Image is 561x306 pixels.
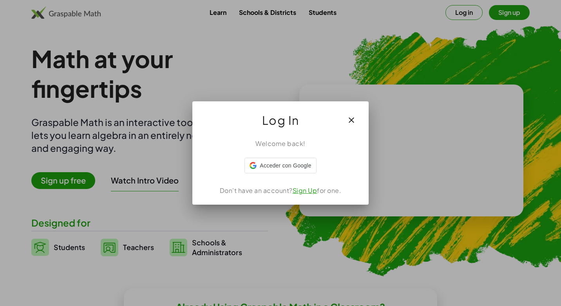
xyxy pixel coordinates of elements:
a: Sign Up [293,186,317,194]
div: Welcome back! [202,139,359,148]
div: Don't have an account? for one. [202,186,359,195]
span: Log In [262,111,299,130]
span: Acceder con Google [260,162,311,170]
div: Acceder con Google [244,158,316,173]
